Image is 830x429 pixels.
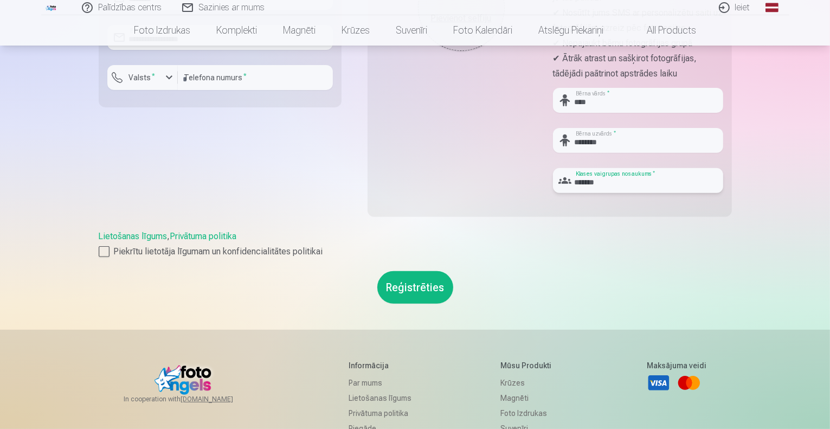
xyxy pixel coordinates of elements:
label: Piekrītu lietotāja līgumam un konfidencialitātes politikai [99,245,732,258]
span: In cooperation with [124,395,259,404]
a: Foto kalendāri [440,15,525,46]
h5: Informācija [349,360,411,371]
a: Magnēti [270,15,329,46]
a: All products [616,15,709,46]
img: /fa1 [46,4,57,11]
p: ✔ Ātrāk atrast un sašķirot fotogrāfijas, tādējādi paātrinot apstrādes laiku [553,51,723,81]
a: Foto izdrukas [500,406,557,421]
a: Par mums [349,375,411,390]
a: Magnēti [500,390,557,406]
a: [DOMAIN_NAME] [181,395,259,404]
a: Krūzes [329,15,383,46]
a: Lietošanas līgums [349,390,411,406]
a: Komplekti [203,15,270,46]
a: Foto izdrukas [121,15,203,46]
h5: Mūsu produkti [500,360,557,371]
div: , [99,230,732,258]
a: Suvenīri [383,15,440,46]
a: Atslēgu piekariņi [525,15,616,46]
button: Reģistrēties [377,271,453,304]
a: Privātuma politika [170,231,237,241]
a: Mastercard [677,371,701,395]
h5: Maksājuma veidi [647,360,706,371]
label: Valsts [125,72,160,83]
a: Privātuma politika [349,406,411,421]
a: Visa [647,371,671,395]
a: Krūzes [500,375,557,390]
a: Lietošanas līgums [99,231,168,241]
button: Valsts* [107,65,178,90]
